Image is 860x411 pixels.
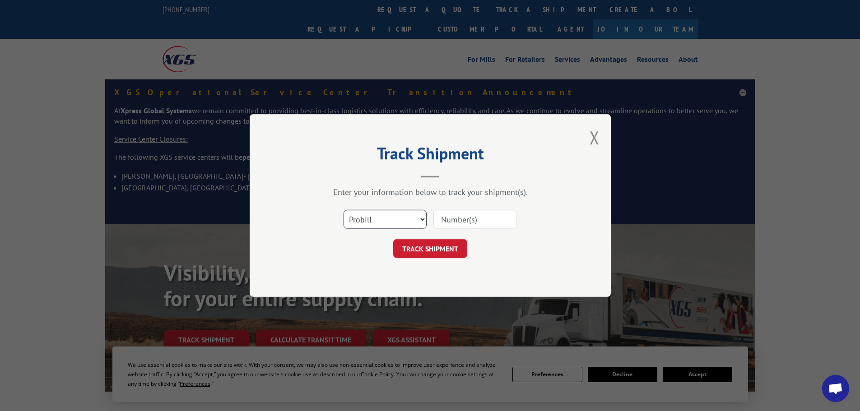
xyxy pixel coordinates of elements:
[295,147,566,164] h2: Track Shipment
[433,210,516,229] input: Number(s)
[393,239,467,258] button: TRACK SHIPMENT
[590,125,600,149] button: Close modal
[295,187,566,197] div: Enter your information below to track your shipment(s).
[822,375,849,402] a: Open chat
